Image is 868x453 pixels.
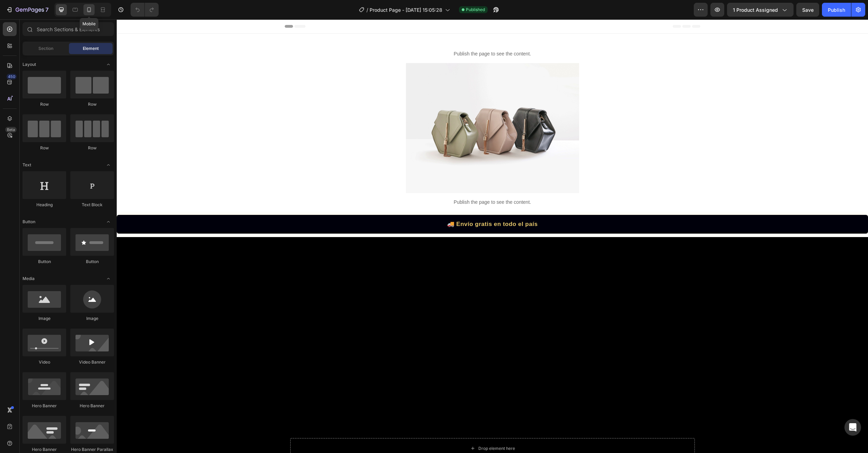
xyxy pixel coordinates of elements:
[23,446,66,453] div: Hero Banner
[23,259,66,265] div: Button
[103,216,114,227] span: Toggle open
[23,22,114,36] input: Search Sections & Elements
[7,74,17,79] div: 450
[23,276,35,282] span: Media
[828,6,845,14] div: Publish
[70,145,114,151] div: Row
[844,419,861,436] div: Open Intercom Messenger
[370,6,442,14] span: Product Page - [DATE] 15:05:28
[23,145,66,151] div: Row
[23,359,66,365] div: Video
[70,101,114,107] div: Row
[23,219,35,225] span: Button
[23,403,66,409] div: Hero Banner
[366,6,368,14] span: /
[38,45,53,52] span: Section
[727,3,794,17] button: 1 product assigned
[3,3,52,17] button: 7
[45,6,48,14] p: 7
[23,202,66,208] div: Heading
[83,45,99,52] span: Element
[70,202,114,208] div: Text Block
[23,61,36,68] span: Layout
[5,127,17,132] div: Beta
[466,7,485,13] span: Published
[103,59,114,70] span: Toggle open
[103,273,114,284] span: Toggle open
[70,359,114,365] div: Video Banner
[822,3,851,17] button: Publish
[733,6,778,14] span: 1 product assigned
[362,426,398,432] div: Drop element here
[117,19,868,453] iframe: Design area
[70,315,114,322] div: Image
[23,315,66,322] div: Image
[70,403,114,409] div: Hero Banner
[70,259,114,265] div: Button
[131,3,159,17] div: Undo/Redo
[23,162,31,168] span: Text
[103,159,114,171] span: Toggle open
[23,101,66,107] div: Row
[796,3,819,17] button: Save
[802,7,814,13] span: Save
[70,446,114,453] div: Hero Banner Parallax
[289,44,462,174] img: image_demo.jpg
